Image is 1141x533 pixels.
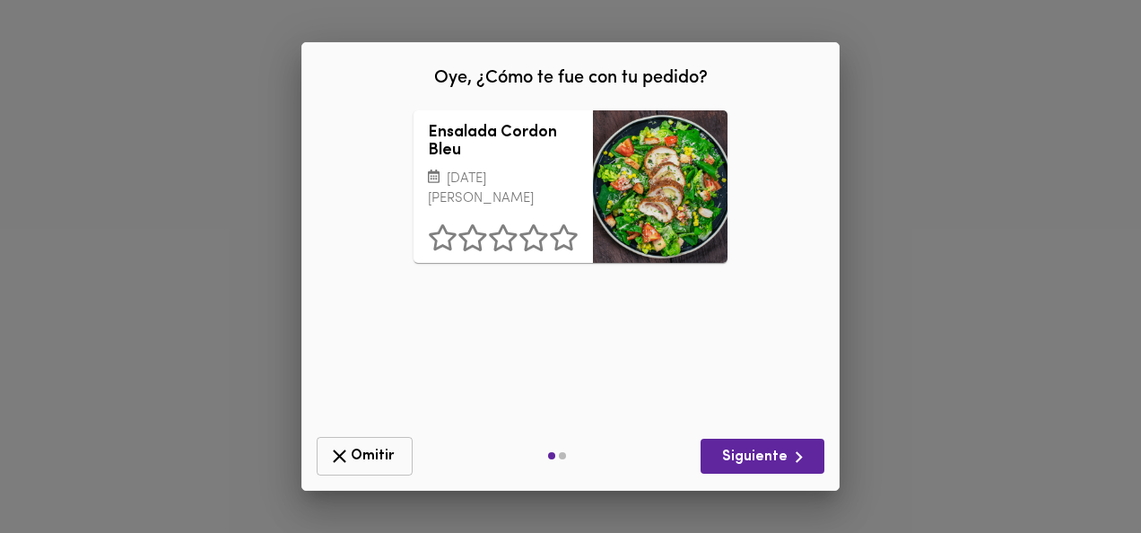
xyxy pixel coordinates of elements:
h3: Ensalada Cordon Bleu [428,125,579,161]
button: Siguiente [701,439,824,474]
p: [DATE][PERSON_NAME] [428,169,579,209]
span: Oye, ¿Cómo te fue con tu pedido? [434,69,708,87]
div: Ensalada Cordon Bleu [593,110,727,263]
span: Siguiente [715,446,810,468]
span: Omitir [328,445,401,467]
iframe: Messagebird Livechat Widget [1037,429,1123,515]
button: Omitir [317,437,413,476]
